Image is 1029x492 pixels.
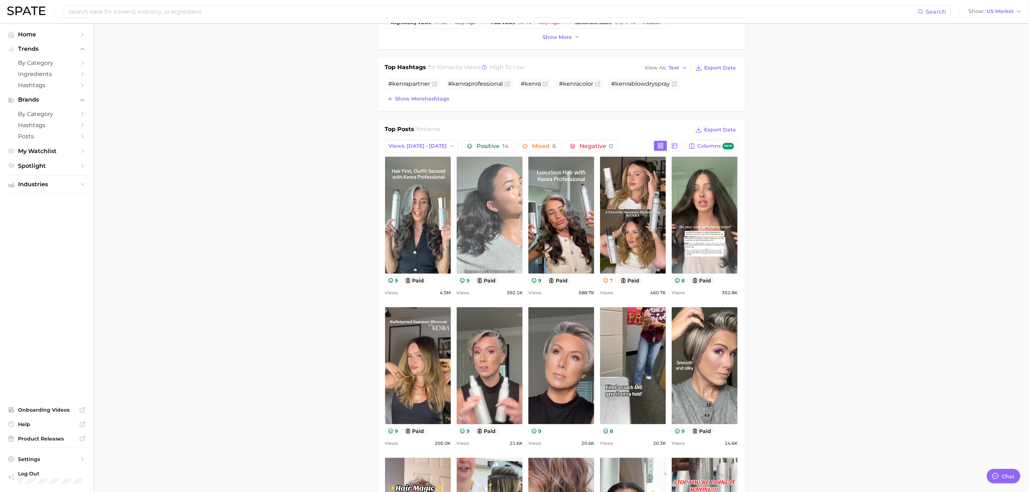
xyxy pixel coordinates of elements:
button: 9 [528,427,545,435]
button: 9 [385,277,401,284]
button: Views: [DATE] - [DATE] [385,140,459,152]
button: 9 [457,427,473,435]
button: paid [402,277,427,284]
span: # partner [389,80,430,87]
button: paid [546,277,571,284]
span: 20.3k [653,439,666,448]
a: by Category [6,57,88,68]
span: Hashtags [18,82,76,89]
span: Settings [18,456,76,462]
span: Brands [18,97,76,103]
button: Flag as miscategorized or irrelevant [505,81,510,87]
span: kenra [452,80,469,87]
a: Ingredients [6,68,88,80]
button: 9 [385,427,401,435]
span: 14 [502,143,509,149]
button: Brands [6,94,88,105]
span: Mixed [532,143,556,149]
span: Views [385,289,398,297]
span: 20.6k [581,439,594,448]
span: Product Releases [18,435,76,442]
span: by Category [18,111,76,117]
button: paid [689,277,714,284]
a: by Category [6,108,88,120]
span: Spotlight [18,162,76,169]
a: Help [6,419,88,430]
span: kenra [437,64,454,71]
a: Hashtags [6,80,88,91]
button: 8 [600,427,616,435]
button: Export Data [694,125,738,135]
span: # [521,80,541,87]
span: 14.6k [725,439,738,448]
button: Show more [541,32,582,42]
span: Posts [18,133,76,140]
button: Flag as miscategorized or irrelevant [672,81,677,87]
span: Industries [18,181,76,188]
span: Views [528,289,541,297]
span: Show [968,9,984,13]
span: 4.5m [440,289,451,297]
span: Negative [580,143,613,149]
h1: Top Hashtags [385,63,426,73]
button: Trends [6,44,88,54]
span: # blowdryspray [612,80,670,87]
span: Trends [18,46,76,52]
span: kenra [563,80,580,87]
span: kenra [393,80,409,87]
span: 592.1k [507,289,523,297]
span: Show more hashtags [395,96,449,102]
img: SPATE [7,6,45,15]
button: Flag as miscategorized or irrelevant [595,81,601,87]
span: 588.7k [578,289,594,297]
span: 352.8k [722,289,738,297]
span: Home [18,31,76,38]
span: Log Out [18,470,111,477]
button: 9 [528,277,545,284]
span: Views [385,439,398,448]
span: kenra [525,80,541,87]
span: Hashtags [18,122,76,129]
span: Show more [543,34,572,40]
button: paid [689,427,714,435]
span: Views [528,439,541,448]
span: 21.6k [510,439,523,448]
button: Industries [6,179,88,190]
button: 9 [457,277,473,284]
button: Flag as miscategorized or irrelevant [432,81,438,87]
span: 6 [552,143,556,149]
a: Settings [6,454,88,465]
button: Show morehashtags [385,94,451,104]
input: Search here for a brand, industry, or ingredient [68,5,918,18]
span: kenra [616,80,632,87]
span: by Category [18,59,76,66]
span: Views [457,439,470,448]
button: View AsText [643,63,689,73]
button: paid [402,427,427,435]
button: paid [618,277,643,284]
button: paid [474,427,499,435]
span: Views [600,439,613,448]
span: US Market [987,9,1014,13]
span: Views [600,289,613,297]
h2: for [416,125,440,136]
button: Flag as miscategorized or irrelevant [543,81,549,87]
button: Columnsnew [685,140,738,152]
span: kenra [424,126,440,133]
span: Views [672,439,685,448]
span: Help [18,421,76,428]
span: Views: [DATE] - [DATE] [389,143,447,149]
button: paid [474,277,499,284]
span: # professional [448,80,503,87]
span: My Watchlist [18,148,76,155]
a: Hashtags [6,120,88,131]
span: Ingredients [18,71,76,77]
span: 205.0k [435,439,451,448]
button: 7 [600,277,616,284]
a: My Watchlist [6,146,88,157]
a: Log out. Currently logged in with e-mail michelle.ng@mavbeautybrands.com. [6,468,88,487]
span: 0 [609,143,613,149]
h2: for by Views [428,63,525,73]
span: Views [672,289,685,297]
a: Posts [6,131,88,142]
